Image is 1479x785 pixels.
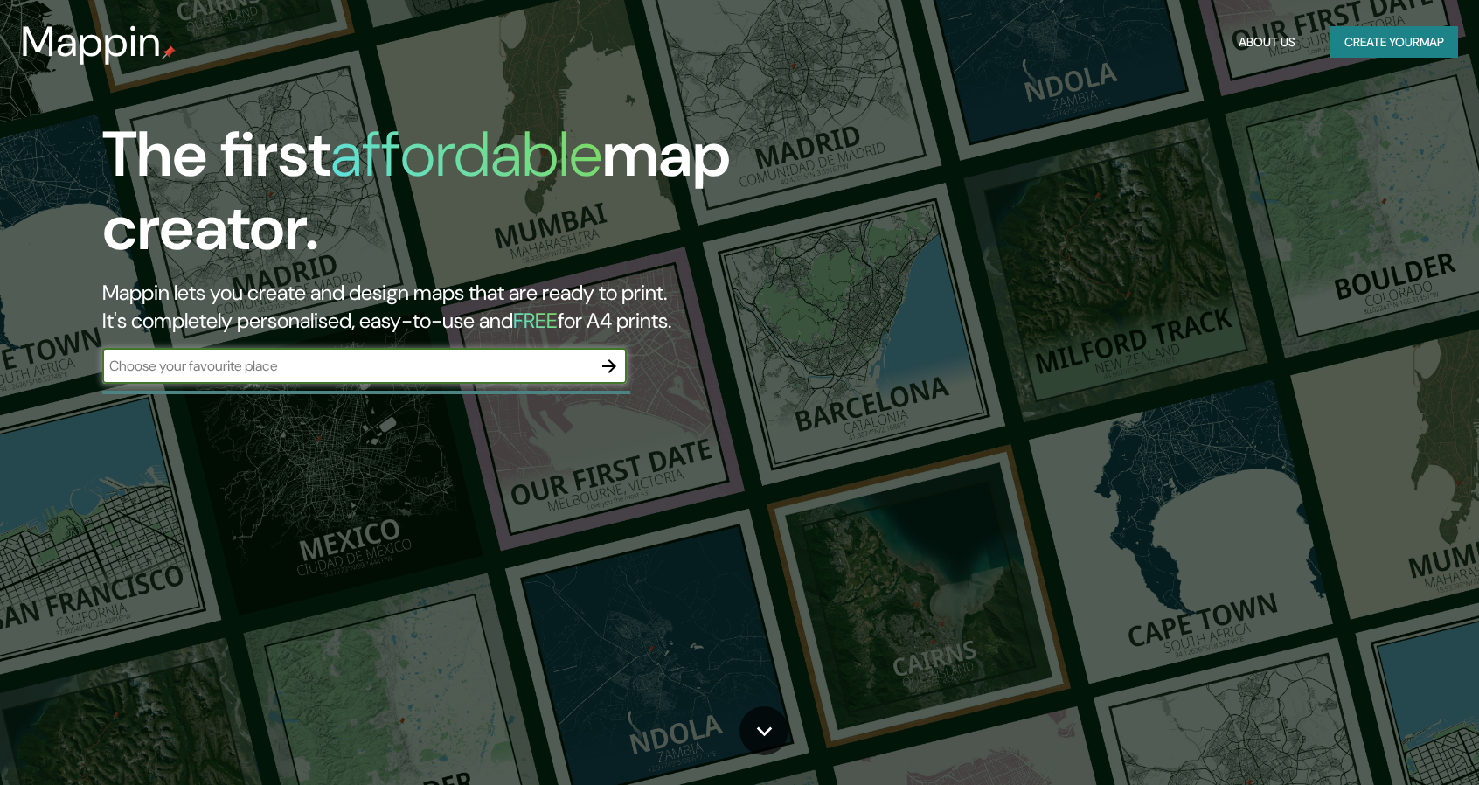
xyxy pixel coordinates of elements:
img: mappin-pin [162,45,176,59]
input: Choose your favourite place [102,356,592,376]
h3: Mappin [21,17,162,66]
h1: The first map creator. [102,118,842,279]
button: About Us [1232,26,1302,59]
h1: affordable [330,114,602,195]
h5: FREE [513,307,558,334]
h2: Mappin lets you create and design maps that are ready to print. It's completely personalised, eas... [102,279,842,335]
button: Create yourmap [1330,26,1458,59]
